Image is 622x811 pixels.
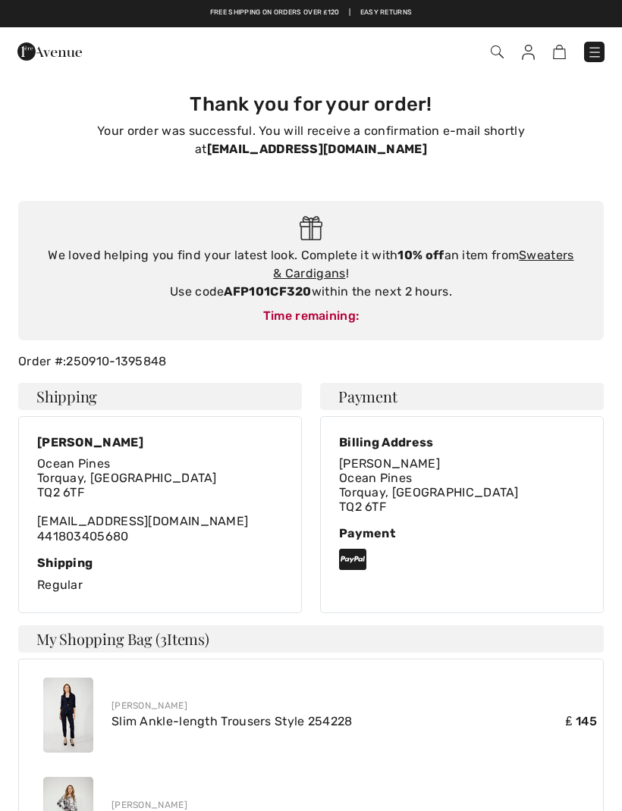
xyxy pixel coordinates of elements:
strong: 10% off [397,248,444,262]
a: Easy Returns [360,8,413,18]
div: [PERSON_NAME] [112,699,597,712]
div: [PERSON_NAME] [37,435,248,449]
div: Shipping [37,556,283,570]
p: Your order was successful. You will receive a confirmation e-mail shortly at [27,122,595,158]
div: Payment [339,526,585,540]
h4: Shipping [18,383,302,410]
span: ₤ 145 [566,712,597,731]
div: Order #: [9,352,613,371]
a: Slim Ankle-length Trousers Style 254228 [112,714,353,728]
a: 250910-1395848 [66,354,166,368]
span: Ocean Pines Torquay, [GEOGRAPHIC_DATA] TQ2 6TF [339,471,519,514]
div: [EMAIL_ADDRESS][DOMAIN_NAME] [37,456,248,543]
h3: Thank you for your order! [27,92,595,116]
img: My Info [522,45,535,60]
div: We loved helping you find your latest look. Complete it with an item from ! Use code within the n... [33,246,589,301]
img: Shopping Bag [553,45,566,59]
strong: [EMAIL_ADDRESS][DOMAIN_NAME] [207,142,427,156]
img: Gift.svg [300,216,323,241]
span: [PERSON_NAME] [339,456,440,471]
img: Search [491,45,504,58]
span: | [349,8,350,18]
span: 3 [160,628,167,649]
img: Menu [587,45,602,60]
span: Ocean Pines Torquay, [GEOGRAPHIC_DATA] TQ2 6TF [37,456,217,499]
a: Free shipping on orders over ₤120 [210,8,340,18]
a: 441803405680 [37,529,129,543]
img: 1ère Avenue [17,36,82,67]
strong: AFP101CF320 [224,284,311,299]
div: Billing Address [339,435,519,449]
h4: Payment [320,383,604,410]
div: Time remaining: [33,307,589,325]
img: Slim Ankle-length Trousers Style 254228 [43,678,93,753]
h4: My Shopping Bag ( Items) [18,625,604,653]
div: Regular [37,556,283,594]
a: 1ère Avenue [17,43,82,58]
